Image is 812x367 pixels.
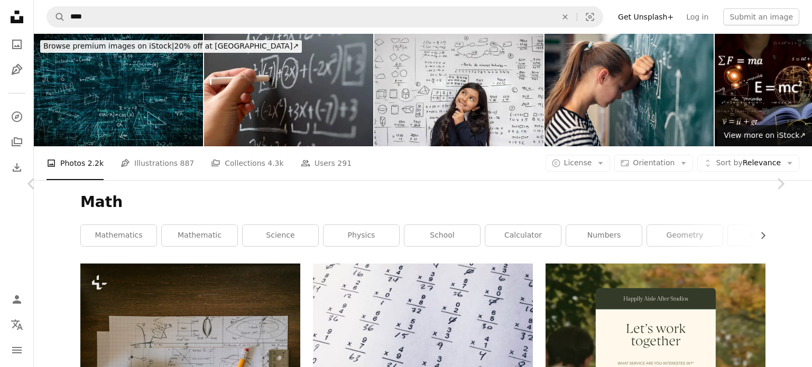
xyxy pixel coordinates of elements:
img: Algebra mathematic formula written on chalkboard [204,34,373,146]
a: Log in [680,8,715,25]
button: Clear [553,7,577,27]
a: numbers [566,225,642,246]
span: Sort by [716,158,742,167]
a: View more on iStock↗ [717,125,812,146]
a: equation [728,225,804,246]
button: Orientation [614,155,693,172]
a: mathematics [81,225,156,246]
a: Illustrations [6,59,27,80]
button: Submit an image [723,8,799,25]
a: science [243,225,318,246]
a: Next [749,133,812,234]
button: Sort byRelevance [697,155,799,172]
a: Browse premium images on iStock|20% off at [GEOGRAPHIC_DATA]↗ [34,34,308,59]
a: physics [324,225,399,246]
div: 20% off at [GEOGRAPHIC_DATA] ↗ [40,40,302,53]
a: Log in / Sign up [6,289,27,310]
span: 291 [337,157,352,169]
form: Find visuals sitewide [47,6,603,27]
a: calculator [485,225,561,246]
h1: Math [80,193,765,212]
button: License [546,155,611,172]
a: mathematic [162,225,237,246]
button: Language [6,314,27,335]
a: geometry [647,225,723,246]
img: Teenage girl in math class overwhelmed by the math formula. [545,34,714,146]
a: Get Unsplash+ [612,8,680,25]
span: 887 [180,157,195,169]
button: scroll list to the right [753,225,765,246]
span: 4.3k [267,157,283,169]
img: Thoughtful schoolgirl thinking about a mathematical problem at the school [374,34,543,146]
button: Search Unsplash [47,7,65,27]
a: Collections [6,131,27,153]
a: school [404,225,480,246]
span: View more on iStock ↗ [724,131,806,139]
a: Users 291 [301,146,352,180]
a: Photos [6,34,27,55]
span: Orientation [633,158,675,167]
button: Visual search [577,7,603,27]
button: Menu [6,340,27,361]
span: Relevance [716,158,781,168]
img: Mathematical formulas [34,34,203,146]
a: Collections 4.3k [211,146,283,180]
span: License [564,158,592,167]
span: Browse premium images on iStock | [43,42,174,50]
a: Explore [6,106,27,127]
a: Illustrations 887 [121,146,194,180]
